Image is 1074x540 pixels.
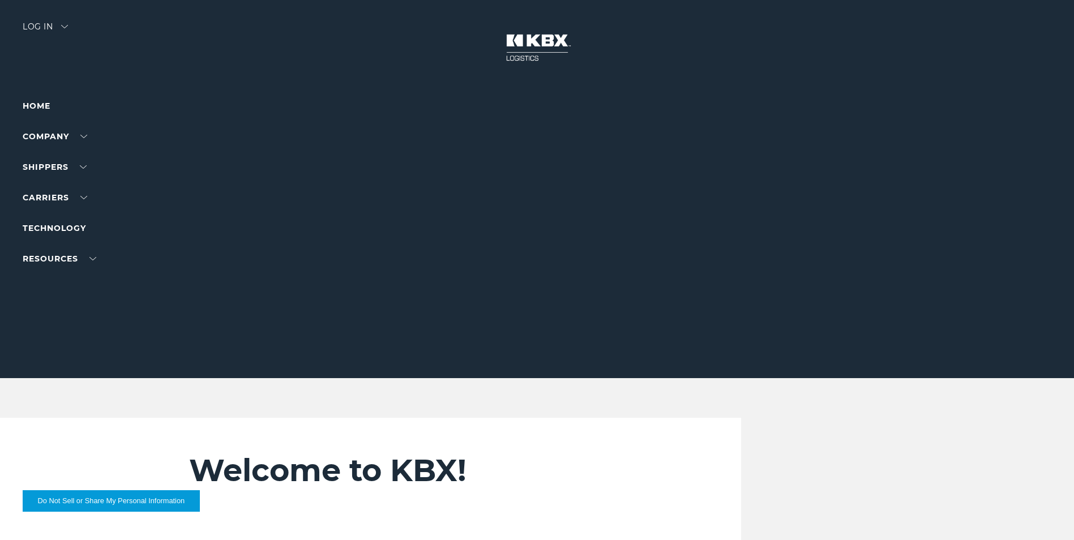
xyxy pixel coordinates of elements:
h2: Welcome to KBX! [189,452,673,489]
img: kbx logo [495,23,580,72]
a: Home [23,101,50,111]
button: Do Not Sell or Share My Personal Information [23,490,200,512]
a: RESOURCES [23,254,96,264]
a: SHIPPERS [23,162,87,172]
a: Company [23,131,87,142]
img: arrow [61,25,68,28]
a: Carriers [23,192,87,203]
div: Log in [23,23,68,39]
a: Technology [23,223,86,233]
